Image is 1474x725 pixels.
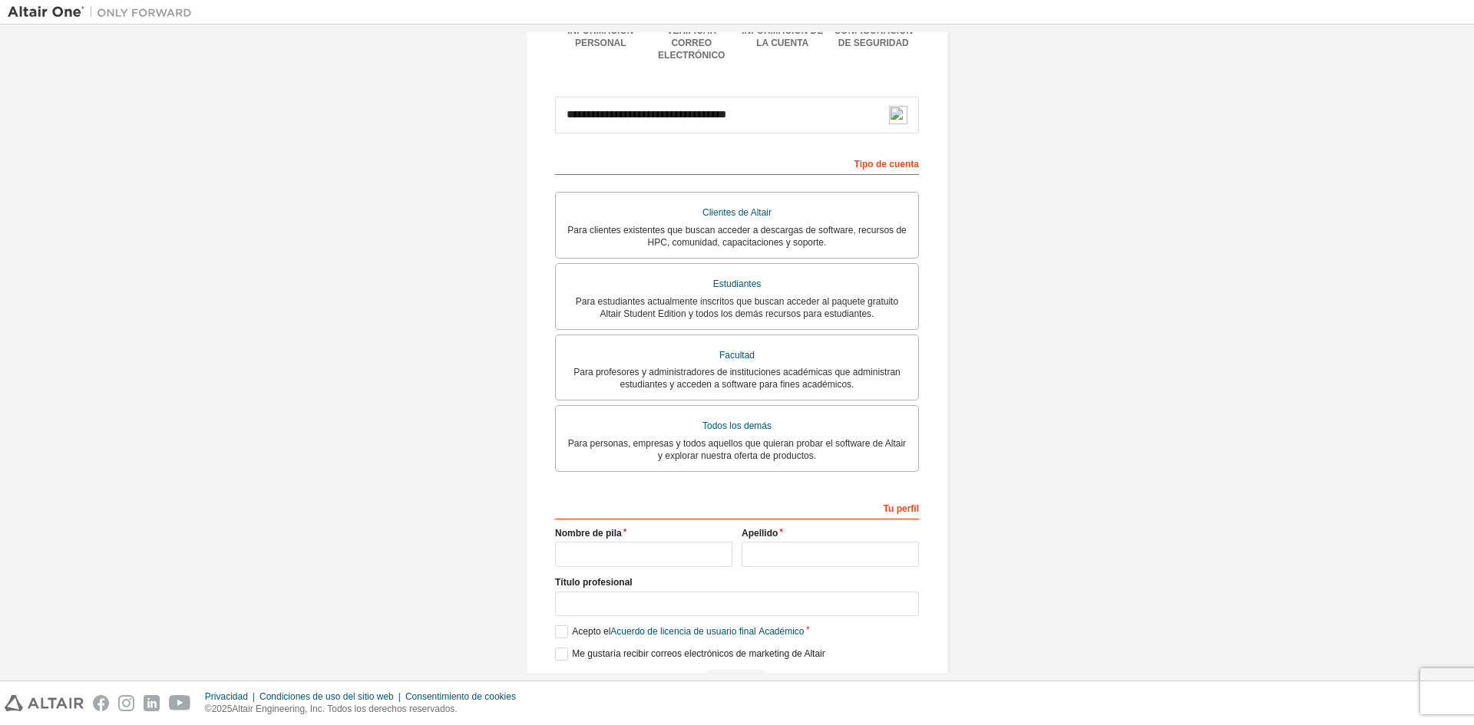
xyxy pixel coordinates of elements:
[702,420,772,431] font: Todos los demás
[555,528,622,539] font: Nombre de pila
[610,626,755,637] font: Acuerdo de licencia de usuario final
[742,25,823,48] font: Información de la cuenta
[555,670,919,693] div: Read and acccept EULA to continue
[259,691,394,702] font: Condiciones de uso del sitio web
[205,691,248,702] font: Privacidad
[742,528,778,539] font: Apellido
[572,626,610,637] font: Acepto el
[232,704,457,714] font: Altair Engineering, Inc. Todos los derechos reservados.
[567,25,633,48] font: Información personal
[758,626,804,637] font: Académico
[405,691,516,702] font: Consentimiento de cookies
[658,25,725,61] font: Verificar correo electrónico
[169,695,191,711] img: youtube.svg
[576,296,898,319] font: Para estudiantes actualmente inscritos que buscan acceder al paquete gratuito Altair Student Edit...
[144,695,160,711] img: linkedin.svg
[8,5,200,20] img: Altair Uno
[854,159,919,170] font: Tipo de cuenta
[572,648,825,659] font: Me gustaría recibir correos electrónicos de marketing de Altair
[834,25,913,48] font: Configuración de seguridad
[93,695,109,711] img: facebook.svg
[719,350,755,361] font: Facultad
[568,438,906,461] font: Para personas, empresas y todos aquellos que quieran probar el software de Altair y explorar nues...
[713,278,762,289] font: Estudiantes
[884,503,919,514] font: Tu perfil
[573,367,901,390] font: Para profesores y administradores de instituciones académicas que administran estudiantes y acced...
[555,577,633,588] font: Título profesional
[5,695,84,711] img: altair_logo.svg
[212,704,233,714] font: 2025
[702,207,772,218] font: Clientes de Altair
[205,704,212,714] font: ©
[118,695,134,711] img: instagram.svg
[567,225,907,248] font: Para clientes existentes que buscan acceder a descargas de software, recursos de HPC, comunidad, ...
[889,106,907,124] img: npw-badge-icon-locked.svg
